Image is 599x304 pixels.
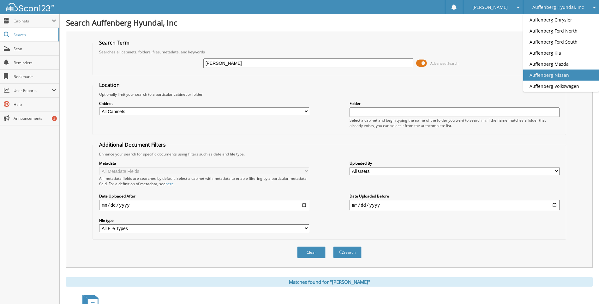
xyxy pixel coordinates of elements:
legend: Search Term [96,39,133,46]
span: Reminders [14,60,56,65]
div: Optionally limit your search to a particular cabinet or folder [96,92,562,97]
button: Clear [297,246,326,258]
button: Search [333,246,362,258]
span: Cabinets [14,18,52,24]
span: Advanced Search [430,61,458,66]
label: File type [99,218,309,223]
span: Search [14,32,55,38]
div: All metadata fields are searched by default. Select a cabinet with metadata to enable filtering b... [99,176,309,186]
input: end [350,200,560,210]
span: Announcements [14,116,56,121]
a: Auffenberg Ford South [523,36,599,47]
legend: Additional Document Filters [96,141,169,148]
img: scan123-logo-white.svg [6,3,54,11]
div: Searches all cabinets, folders, files, metadata, and keywords [96,49,562,55]
label: Date Uploaded Before [350,193,560,199]
div: Enhance your search for specific documents using filters such as date and file type. [96,151,562,157]
h1: Search Auffenberg Hyundai, Inc [66,17,593,28]
label: Date Uploaded After [99,193,309,199]
span: User Reports [14,88,52,93]
a: Auffenberg Volkswagen [523,81,599,92]
label: Uploaded By [350,161,560,166]
a: Auffenberg Ford North [523,25,599,36]
span: [PERSON_NAME] [472,5,508,9]
label: Metadata [99,161,309,166]
span: Auffenberg Hyundai, Inc [532,5,584,9]
span: Help [14,102,56,107]
label: Folder [350,101,560,106]
div: Select a cabinet and begin typing the name of the folder you want to search in. If the name match... [350,118,560,128]
div: 2 [52,116,57,121]
a: here [165,181,174,186]
a: Auffenberg Kia [523,47,599,58]
span: Bookmarks [14,74,56,79]
span: Scan [14,46,56,52]
input: start [99,200,309,210]
div: Matches found for "[PERSON_NAME]" [66,277,593,287]
a: Auffenberg Nissan [523,70,599,81]
legend: Location [96,82,123,88]
iframe: Chat Widget [567,274,599,304]
a: Auffenberg Mazda [523,58,599,70]
a: Auffenberg Chrysler [523,14,599,25]
label: Cabinet [99,101,309,106]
